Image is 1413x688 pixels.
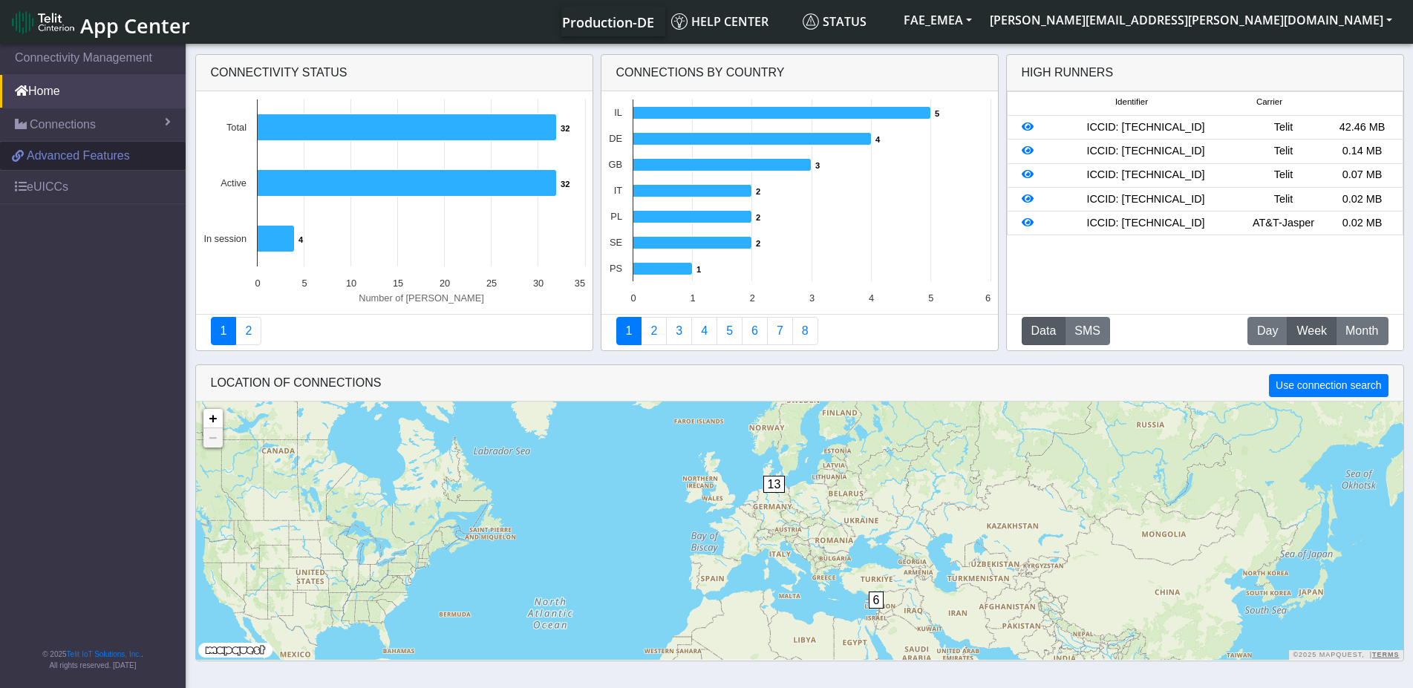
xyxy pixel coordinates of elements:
text: 4 [875,135,881,144]
a: Usage by Carrier [717,317,743,345]
img: knowledge.svg [671,13,688,30]
div: LOCATION OF CONNECTIONS [196,365,1403,402]
a: Zoom in [203,409,223,428]
div: AT&T-Jasper [1244,215,1323,232]
text: 15 [393,278,403,289]
div: Connectivity status [196,55,593,91]
div: ICCID: [TECHNICAL_ID] [1048,191,1244,208]
button: Month [1336,317,1388,345]
a: Terms [1372,651,1400,658]
button: FAE_EMEA [895,7,981,33]
a: 14 Days Trend [742,317,768,345]
text: 6 [985,292,991,304]
text: 2 [756,187,760,196]
text: 20 [440,278,450,289]
text: In session [203,233,247,244]
text: 32 [561,124,570,133]
text: Number of [PERSON_NAME] [359,292,484,304]
text: 1 [696,265,701,274]
text: Total [226,122,247,133]
button: SMS [1065,317,1110,345]
div: ICCID: [TECHNICAL_ID] [1048,143,1244,160]
text: GB [609,159,623,170]
text: 3 [809,292,815,304]
span: Connections [30,116,96,134]
text: 5 [935,109,939,118]
text: PL [610,211,622,222]
span: Advanced Features [27,147,130,165]
div: ICCID: [TECHNICAL_ID] [1048,215,1244,232]
div: Telit [1244,191,1323,208]
text: 5 [928,292,933,304]
span: App Center [80,12,190,39]
nav: Summary paging [616,317,983,345]
div: 0.14 MB [1323,143,1402,160]
div: High Runners [1022,64,1114,82]
text: 2 [756,239,760,248]
text: IT [614,185,623,196]
text: 4 [869,292,874,304]
a: Help center [665,7,797,36]
text: 35 [575,278,585,289]
a: Zero Session [767,317,793,345]
text: 32 [561,180,570,189]
text: 1 [691,292,696,304]
nav: Summary paging [211,317,578,345]
a: Not Connected for 30 days [792,317,818,345]
div: ICCID: [TECHNICAL_ID] [1048,167,1244,183]
div: Telit [1244,167,1323,183]
a: Usage per Country [666,317,692,345]
div: Telit [1244,143,1323,160]
span: Help center [671,13,768,30]
text: 5 [301,278,307,289]
a: Zoom out [203,428,223,448]
div: ©2025 MapQuest, | [1289,650,1403,660]
a: Deployment status [235,317,261,345]
button: [PERSON_NAME][EMAIL_ADDRESS][PERSON_NAME][DOMAIN_NAME] [981,7,1401,33]
text: 25 [486,278,497,289]
text: 0 [255,278,260,289]
text: DE [609,133,622,144]
text: 2 [750,292,755,304]
img: logo-telit-cinterion-gw-new.png [12,10,74,34]
text: Active [221,177,247,189]
a: Carrier [641,317,667,345]
div: Telit [1244,119,1323,136]
text: 30 [533,278,544,289]
text: 3 [815,161,820,170]
span: Month [1345,322,1378,340]
span: Day [1257,322,1278,340]
div: Connections By Country [601,55,998,91]
span: Carrier [1256,96,1282,108]
img: status.svg [803,13,819,30]
a: Your current platform instance [561,7,653,36]
a: App Center [12,6,188,38]
span: Production-DE [562,13,654,31]
button: Day [1247,317,1288,345]
div: 42.46 MB [1323,119,1402,136]
span: Week [1296,322,1327,340]
a: Connections By Carrier [691,317,717,345]
text: PS [610,263,622,274]
text: IL [614,107,622,118]
div: 0.02 MB [1323,215,1402,232]
text: SE [610,237,622,248]
div: 0.02 MB [1323,191,1402,208]
span: 6 [869,592,884,609]
text: 0 [630,292,636,304]
div: ICCID: [TECHNICAL_ID] [1048,119,1244,136]
div: 0.07 MB [1323,167,1402,183]
span: 13 [763,476,786,493]
text: 4 [298,235,304,244]
a: Connections By Country [616,317,642,345]
a: Telit IoT Solutions, Inc. [67,650,141,658]
span: Identifier [1115,96,1148,108]
button: Data [1022,317,1066,345]
a: Status [797,7,895,36]
text: 10 [346,278,356,289]
text: 2 [756,213,760,222]
button: Use connection search [1269,374,1388,397]
button: Week [1287,317,1337,345]
a: Connectivity status [211,317,237,345]
span: Status [803,13,867,30]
